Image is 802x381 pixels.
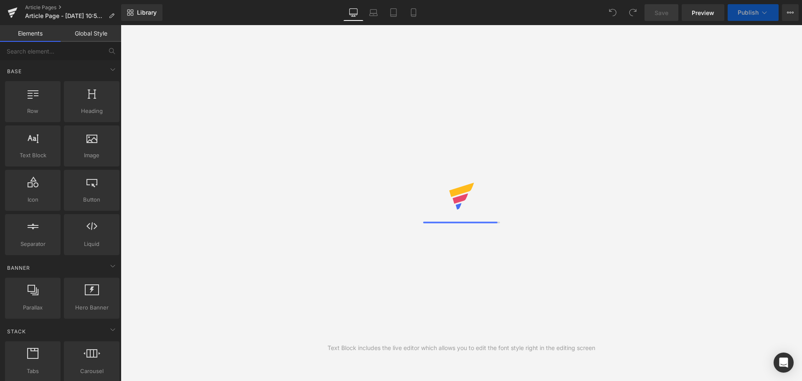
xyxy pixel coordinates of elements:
span: Save [655,8,668,17]
span: Preview [692,8,714,17]
a: Laptop [363,4,383,21]
a: Preview [682,4,724,21]
span: Article Page - [DATE] 10:52:46 [25,13,105,19]
a: New Library [121,4,162,21]
span: Icon [8,195,58,204]
span: Publish [738,9,759,16]
button: More [782,4,799,21]
span: Text Block [8,151,58,160]
span: Row [8,107,58,115]
a: Mobile [404,4,424,21]
a: Desktop [343,4,363,21]
div: Text Block includes the live editor which allows you to edit the font style right in the editing ... [327,343,595,353]
div: Open Intercom Messenger [774,353,794,373]
a: Article Pages [25,4,121,11]
span: Library [137,9,157,16]
span: Separator [8,240,58,248]
a: Tablet [383,4,404,21]
span: Button [66,195,117,204]
span: Stack [6,327,27,335]
span: Image [66,151,117,160]
span: Tabs [8,367,58,376]
span: Banner [6,264,31,272]
button: Undo [604,4,621,21]
span: Carousel [66,367,117,376]
span: Base [6,67,23,75]
span: Heading [66,107,117,115]
span: Parallax [8,303,58,312]
span: Liquid [66,240,117,248]
button: Publish [728,4,779,21]
a: Global Style [61,25,121,42]
span: Hero Banner [66,303,117,312]
button: Redo [624,4,641,21]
